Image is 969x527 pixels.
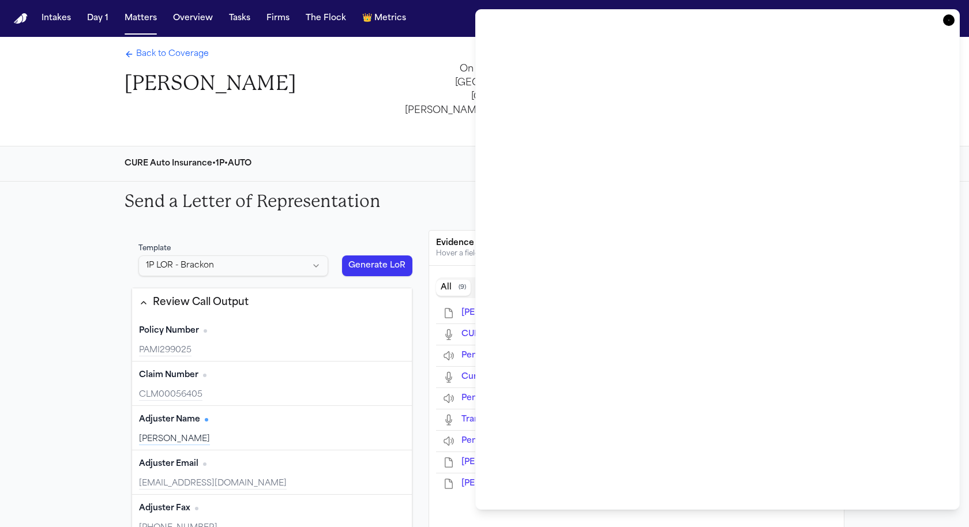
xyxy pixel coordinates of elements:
button: Review Details [471,153,557,174]
div: [PERSON_NAME] [139,434,405,445]
button: Intakes [37,8,76,29]
button: Tasks [224,8,255,29]
button: Open CURE Insurance Claim Confirmation Call Transcript (Jose Carlos Portillo Medrano, 6/29/2025) [461,329,830,340]
div: CURE Auto Insurance • 1P • AUTO [125,158,251,170]
button: Select LoR template [138,255,328,276]
span: Adjuster Email [139,458,198,470]
span: J. Portillo-Medrano - Garden City Police Report - 6.29.25 [461,479,775,488]
button: crownMetrics [358,8,411,29]
div: On [DATE], at approximately 08:56 AM, [PERSON_NAME] was driving westbound on [GEOGRAPHIC_DATA] in... [401,62,844,118]
button: Generate LoR [342,255,412,276]
span: No citation [203,374,206,377]
span: No citation [195,507,198,510]
span: CURE Insurance Claim Confirmation Call Transcript (Jose Carlos Portillo Medrano, 6/29/2025) [461,330,857,338]
button: Matters [120,8,161,29]
div: Adjuster Name (required) [132,406,412,450]
span: Policy Number [139,325,199,337]
span: No citation [203,462,206,466]
span: Adjuster Fax [139,503,190,514]
div: CLM00056405 [139,389,405,401]
button: Open J. Portillo-Medrano - FOIA Request to Garden City PD - 9.23.25 [461,457,830,468]
a: Back to Coverage [125,48,209,60]
div: Adjuster Email (required) [132,450,412,495]
button: Related documents [471,280,526,296]
span: Cure Auto Insurance Claims Department Phone Call Transcript (Claim CLM00056405) [461,372,818,381]
button: Open Pending Digest [461,435,524,447]
div: [EMAIL_ADDRESS][DOMAIN_NAME] [139,478,405,490]
button: Open J. Portillo-Medrano - LOR to CURE Auto Insurance and Police Report - 6.29.25 [461,307,830,319]
img: Finch Logo [14,13,28,24]
div: Evidence & Documents [436,238,837,249]
span: ( 9 ) [459,284,466,292]
button: Open Transcript: Call to Cure Auto Insurance (Policy/Claim Inquiry) [461,414,714,426]
div: Claim Number (required) [132,362,412,406]
button: Open J. Portillo-Medrano - Garden City Police Report - 6.29.25 [461,478,775,490]
span: No citation [204,329,207,333]
div: Review Call Output [153,295,249,310]
div: Template [138,244,328,253]
span: Claim Number [139,370,198,381]
span: Has citation [205,418,208,421]
span: Adjuster Name [139,414,200,426]
button: Review Call Output [132,288,412,317]
button: Firms [262,8,294,29]
span: Back to Coverage [136,48,209,60]
button: Overview [168,8,217,29]
div: PAMI299025 [139,345,405,356]
a: Home [14,13,28,24]
span: Pending Digest [461,351,524,360]
div: Policy Number (required) [132,317,412,362]
button: Open Cure Auto Insurance Claims Department Phone Call Transcript (Claim CLM00056405) [461,371,818,383]
button: Day 1 [82,8,113,29]
button: All documents [436,280,471,296]
button: Open Pending Digest [461,350,524,362]
span: Pending Digest [461,394,524,402]
div: Document browser [436,273,837,494]
div: Hover a field on the left to jump here [436,249,837,258]
span: Pending Digest [461,436,524,445]
button: Open Pending Digest [461,393,524,404]
button: The Flock [301,8,351,29]
span: J. Portillo-Medrano - FOIA Request to Garden City PD - 9.23.25 [461,458,842,466]
span: J. Portillo-Medrano - LOR to CURE Auto Insurance and Police Report - 6.29.25 [461,308,836,317]
h1: [PERSON_NAME] [125,70,296,96]
span: Transcript: Call to Cure Auto Insurance (Policy/Claim Inquiry) [461,415,714,424]
h2: Send a Letter of Representation [125,191,381,212]
iframe: LoR Preview [490,24,945,495]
